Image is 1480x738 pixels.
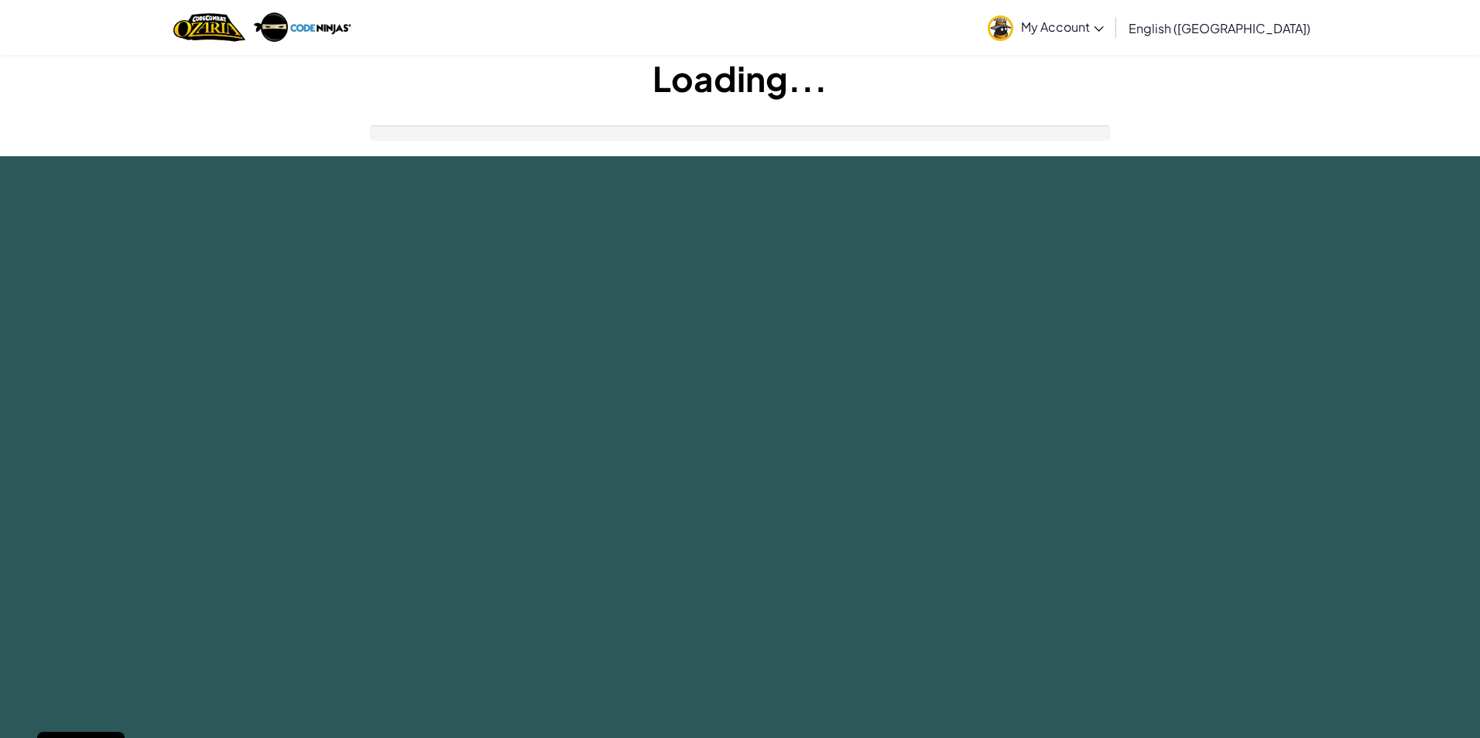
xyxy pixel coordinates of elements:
[988,15,1013,41] img: avatar
[173,12,245,43] img: Home
[1129,20,1310,36] span: English ([GEOGRAPHIC_DATA])
[173,12,245,43] a: Ozaria by CodeCombat logo
[253,12,351,43] img: Code Ninjas logo
[980,3,1112,52] a: My Account
[1121,7,1318,49] a: English ([GEOGRAPHIC_DATA])
[1021,19,1104,35] span: My Account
